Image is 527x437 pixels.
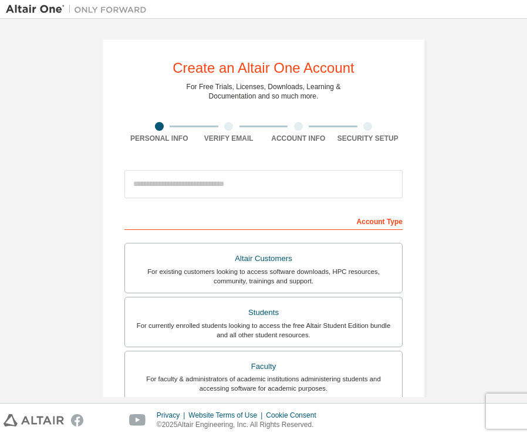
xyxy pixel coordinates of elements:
[157,420,323,430] p: © 2025 Altair Engineering, Inc. All Rights Reserved.
[263,134,333,143] div: Account Info
[157,411,188,420] div: Privacy
[194,134,264,143] div: Verify Email
[187,82,341,101] div: For Free Trials, Licenses, Downloads, Learning & Documentation and so much more.
[4,414,64,426] img: altair_logo.svg
[132,267,395,286] div: For existing customers looking to access software downloads, HPC resources, community, trainings ...
[124,211,403,230] div: Account Type
[188,411,266,420] div: Website Terms of Use
[129,414,146,426] img: youtube.svg
[132,374,395,393] div: For faculty & administrators of academic institutions administering students and accessing softwa...
[124,134,194,143] div: Personal Info
[132,321,395,340] div: For currently enrolled students looking to access the free Altair Student Edition bundle and all ...
[132,358,395,375] div: Faculty
[173,61,354,75] div: Create an Altair One Account
[6,4,153,15] img: Altair One
[71,414,83,426] img: facebook.svg
[266,411,323,420] div: Cookie Consent
[333,134,403,143] div: Security Setup
[132,250,395,267] div: Altair Customers
[132,304,395,321] div: Students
